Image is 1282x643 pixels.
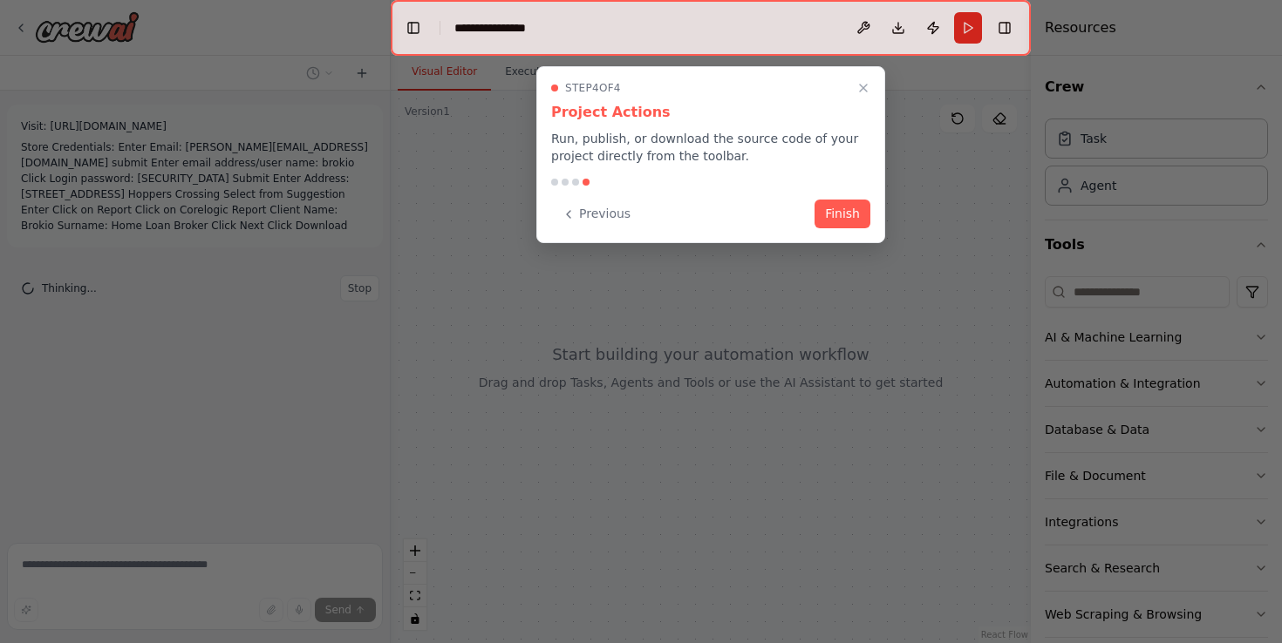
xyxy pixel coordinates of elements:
[551,102,870,123] h3: Project Actions
[401,16,426,40] button: Hide left sidebar
[815,200,870,228] button: Finish
[853,78,874,98] button: Close walkthrough
[551,130,870,165] p: Run, publish, or download the source code of your project directly from the toolbar.
[565,81,621,95] span: Step 4 of 4
[551,200,641,228] button: Previous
